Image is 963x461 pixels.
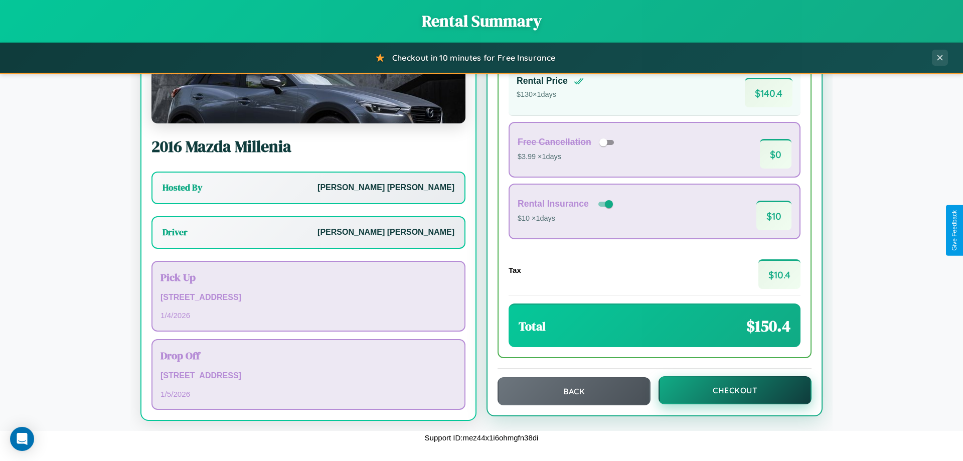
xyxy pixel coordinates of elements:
h3: Driver [163,226,188,238]
div: Give Feedback [951,210,958,251]
h3: Total [519,318,546,335]
p: 1 / 4 / 2026 [160,309,456,322]
h4: Rental Price [517,76,568,86]
p: [STREET_ADDRESS] [160,369,456,383]
p: [PERSON_NAME] [PERSON_NAME] [317,181,454,195]
div: Open Intercom Messenger [10,427,34,451]
p: [STREET_ADDRESS] [160,290,456,305]
span: $ 140.4 [745,78,792,107]
h4: Tax [509,266,521,274]
span: Checkout in 10 minutes for Free Insurance [392,53,555,63]
p: $10 × 1 days [518,212,615,225]
h4: Free Cancellation [518,137,591,147]
button: Back [498,377,651,405]
span: $ 10.4 [758,259,800,289]
h3: Hosted By [163,182,202,194]
h4: Rental Insurance [518,199,589,209]
button: Checkout [659,376,812,404]
p: Support ID: mez44x1i6ohmgfn38di [425,431,539,444]
span: $ 10 [756,201,791,230]
span: $ 0 [760,139,791,169]
p: $3.99 × 1 days [518,150,617,164]
h2: 2016 Mazda Millenia [151,135,465,158]
h3: Drop Off [160,348,456,363]
span: $ 150.4 [746,315,790,337]
h1: Rental Summary [10,10,953,32]
p: $ 130 × 1 days [517,88,584,101]
p: [PERSON_NAME] [PERSON_NAME] [317,225,454,240]
p: 1 / 5 / 2026 [160,387,456,401]
h3: Pick Up [160,270,456,284]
